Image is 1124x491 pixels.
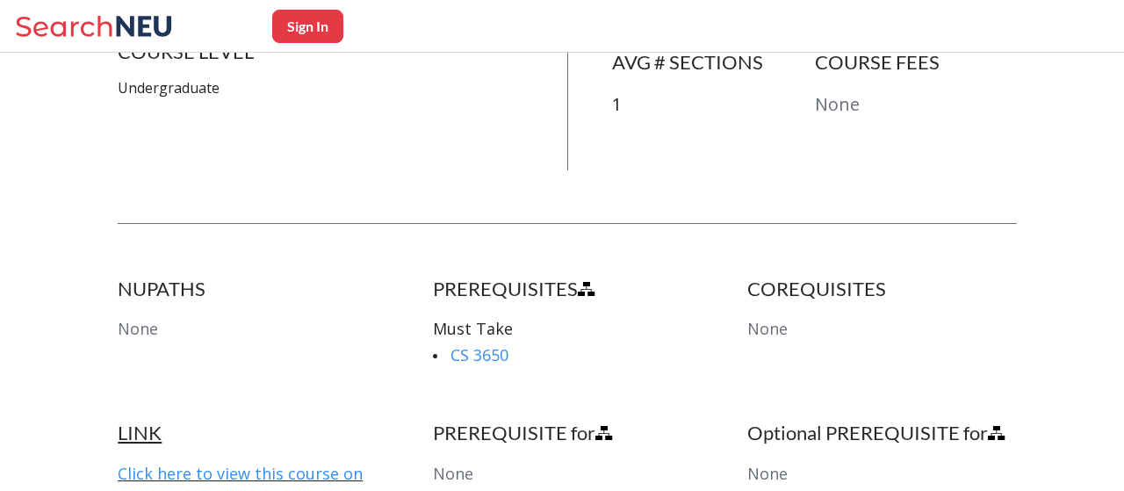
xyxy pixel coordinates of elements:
[815,92,1017,118] p: None
[118,421,387,445] h4: LINK
[747,421,1017,445] h4: Optional PREREQUISITE for
[815,50,1017,75] h4: COURSE FEES
[747,318,788,339] span: None
[433,277,702,301] h4: PREREQUISITES
[433,421,702,445] h4: PREREQUISITE for
[612,92,814,118] p: 1
[612,50,814,75] h4: AVG # SECTIONS
[118,318,158,339] span: None
[118,277,387,301] h4: NUPATHS
[747,277,1017,301] h4: COREQUISITES
[433,318,513,339] span: Must Take
[118,78,522,98] p: Undergraduate
[747,463,788,484] span: None
[433,463,473,484] span: None
[450,344,508,365] a: CS 3650
[272,10,343,43] button: Sign In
